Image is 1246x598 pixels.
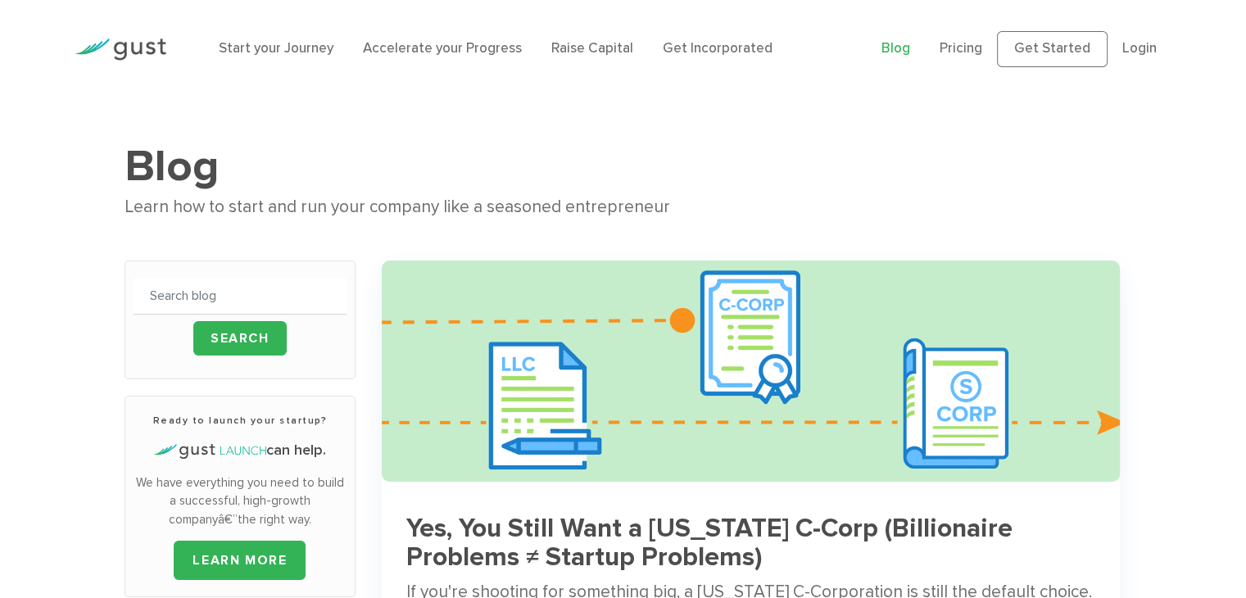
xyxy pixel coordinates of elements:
p: We have everything you need to build a successful, high-growth companyâ€”the right way. [134,473,347,529]
div: Learn how to start and run your company like a seasoned entrepreneur [125,193,1121,221]
h3: Yes, You Still Want a [US_STATE] C-Corp (Billionaire Problems ≠ Startup Problems) [406,514,1095,572]
input: Search [193,321,287,356]
a: LEARN MORE [174,541,306,580]
h4: can help. [134,440,347,461]
img: Gust Logo [75,39,166,61]
h1: Blog [125,139,1121,193]
input: Search blog [134,278,347,315]
a: Accelerate your Progress [363,40,522,57]
img: S Corporation Llc Startup Tax Savings Hero 745a637daab6798955651138ffe46d682c36e4ed50c581f4efd756... [382,260,1120,482]
a: Pricing [940,40,982,57]
a: Get Incorporated [663,40,773,57]
a: Start your Journey [219,40,333,57]
h3: Ready to launch your startup? [134,413,347,428]
a: Get Started [997,31,1108,67]
a: Blog [881,40,910,57]
a: Raise Capital [551,40,633,57]
a: Login [1122,40,1157,57]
